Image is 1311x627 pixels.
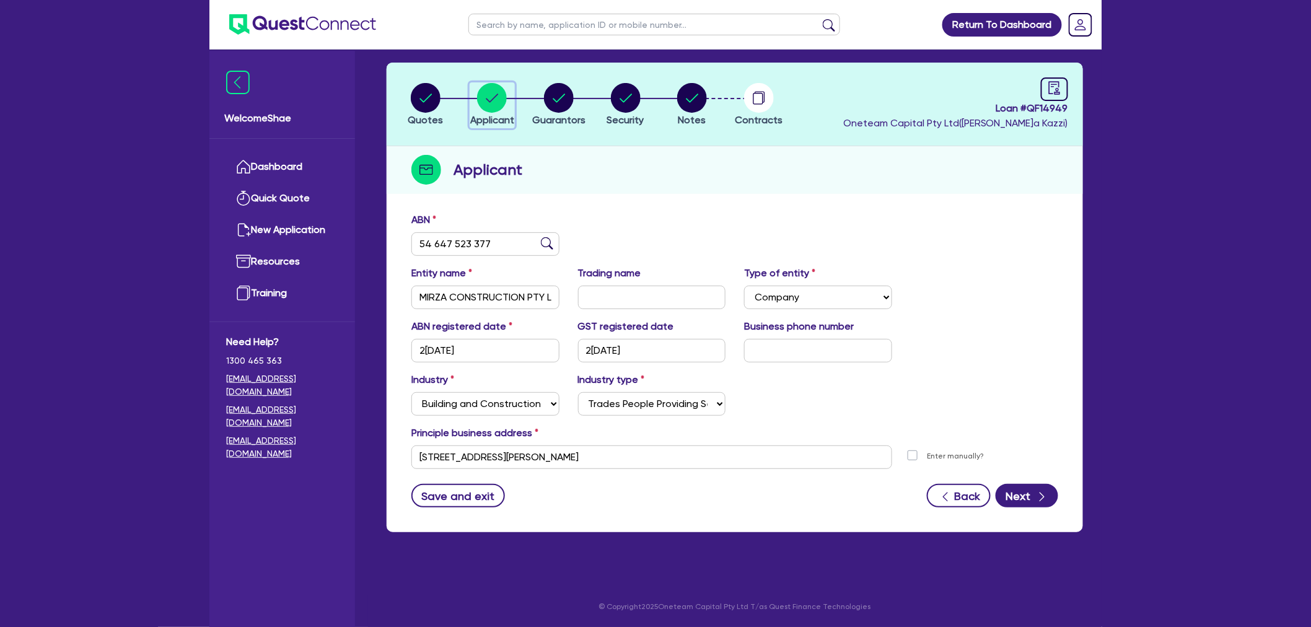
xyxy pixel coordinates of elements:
a: Resources [226,246,338,278]
img: icon-menu-close [226,71,250,94]
button: Save and exit [411,484,505,507]
button: Guarantors [532,82,586,128]
button: Security [607,82,645,128]
a: Dashboard [226,151,338,183]
span: Notes [678,114,706,126]
span: Need Help? [226,335,338,349]
span: Quotes [408,114,443,126]
span: Loan # QF14949 [843,101,1068,116]
a: Quick Quote [226,183,338,214]
button: Notes [677,82,708,128]
button: Applicant [470,82,515,128]
label: Type of entity [744,266,815,281]
label: Business phone number [744,319,854,334]
span: Oneteam Capital Pty Ltd ( [PERSON_NAME]a Kazzi ) [843,117,1068,129]
label: Enter manually? [927,450,984,462]
a: [EMAIL_ADDRESS][DOMAIN_NAME] [226,372,338,398]
img: quest-connect-logo-blue [229,14,376,35]
label: ABN [411,213,436,227]
label: Principle business address [411,426,538,441]
span: Contracts [735,114,783,126]
span: Guarantors [532,114,585,126]
img: abn-lookup icon [541,237,553,250]
a: Return To Dashboard [942,13,1062,37]
a: New Application [226,214,338,246]
img: quick-quote [236,191,251,206]
img: resources [236,254,251,269]
a: [EMAIL_ADDRESS][DOMAIN_NAME] [226,403,338,429]
span: Applicant [470,114,514,126]
span: Security [607,114,644,126]
a: [EMAIL_ADDRESS][DOMAIN_NAME] [226,434,338,460]
input: DD / MM / YYYY [578,339,726,362]
label: Trading name [578,266,641,281]
h2: Applicant [454,159,522,181]
label: GST registered date [578,319,674,334]
input: DD / MM / YYYY [411,339,559,362]
label: ABN registered date [411,319,512,334]
a: Dropdown toggle [1064,9,1097,41]
a: audit [1041,77,1068,101]
img: step-icon [411,155,441,185]
span: Welcome Shae [224,111,340,126]
button: Contracts [734,82,783,128]
button: Next [996,484,1058,507]
span: 1300 465 363 [226,354,338,367]
label: Entity name [411,266,472,281]
button: Quotes [407,82,444,128]
p: © Copyright 2025 Oneteam Capital Pty Ltd T/as Quest Finance Technologies [378,601,1092,612]
a: Training [226,278,338,309]
input: Search by name, application ID or mobile number... [468,14,840,35]
img: training [236,286,251,300]
span: audit [1048,81,1061,95]
img: new-application [236,222,251,237]
label: Industry type [578,372,645,387]
button: Back [927,484,991,507]
label: Industry [411,372,454,387]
